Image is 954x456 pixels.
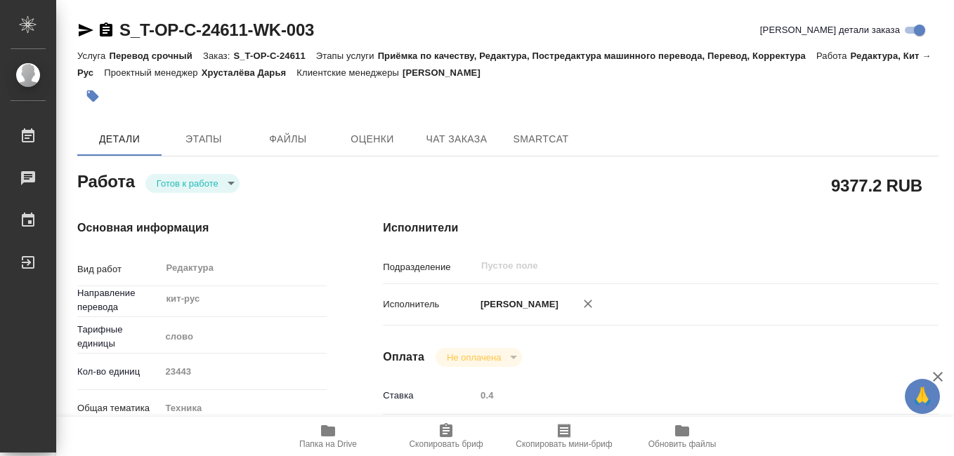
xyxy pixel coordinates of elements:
[269,417,387,456] button: Папка на Drive
[77,22,94,39] button: Скопировать ссылку для ЯМессенджера
[623,417,741,456] button: Обновить файлы
[409,439,483,449] span: Скопировать бриф
[86,130,153,148] span: Детали
[203,51,233,61] p: Заказ:
[160,325,327,349] div: слово
[77,401,160,415] p: Общая тематика
[505,417,623,456] button: Скопировать мини-бриф
[77,286,160,314] p: Направление перевода
[383,297,476,311] p: Исполнитель
[77,51,109,61] p: Услуга
[233,51,315,61] p: S_T-OP-C-24611
[109,51,203,61] p: Перевод срочный
[831,173,922,197] h2: 9377.2 RUB
[476,297,558,311] p: [PERSON_NAME]
[316,51,378,61] p: Этапы услуги
[160,396,327,420] div: Техника
[104,67,201,78] p: Проектный менеджер
[254,130,322,148] span: Файлы
[160,361,327,382] input: Пустое поле
[476,385,892,405] input: Пустое поле
[403,67,491,78] p: [PERSON_NAME]
[119,20,314,39] a: S_T-OP-C-24611-WK-003
[516,439,612,449] span: Скопировать мини-бриф
[202,67,297,78] p: Хрусталёва Дарья
[507,130,575,148] span: SmartCat
[77,81,108,112] button: Добавить тэг
[383,260,476,274] p: Подразделение
[383,389,476,403] p: Ставка
[152,177,223,189] button: Готов к работе
[436,348,522,367] div: Готов к работе
[443,351,505,363] button: Не оплачена
[77,168,135,193] h2: Работа
[77,365,160,379] p: Кол-во единиц
[423,130,490,148] span: Чат заказа
[905,379,940,414] button: 🙏
[145,174,240,193] div: Готов к работе
[910,382,934,411] span: 🙏
[77,262,160,276] p: Вид работ
[760,23,900,37] span: [PERSON_NAME] детали заказа
[296,67,403,78] p: Клиентские менеджеры
[383,220,939,236] h4: Исполнители
[480,257,859,274] input: Пустое поле
[299,439,357,449] span: Папка на Drive
[170,130,237,148] span: Этапы
[77,220,327,236] h4: Основная информация
[648,439,717,449] span: Обновить файлы
[98,22,115,39] button: Скопировать ссылку
[816,51,851,61] p: Работа
[387,417,505,456] button: Скопировать бриф
[339,130,406,148] span: Оценки
[77,323,160,351] p: Тарифные единицы
[383,349,424,366] h4: Оплата
[573,288,603,319] button: Удалить исполнителя
[378,51,816,61] p: Приёмка по качеству, Редактура, Постредактура машинного перевода, Перевод, Корректура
